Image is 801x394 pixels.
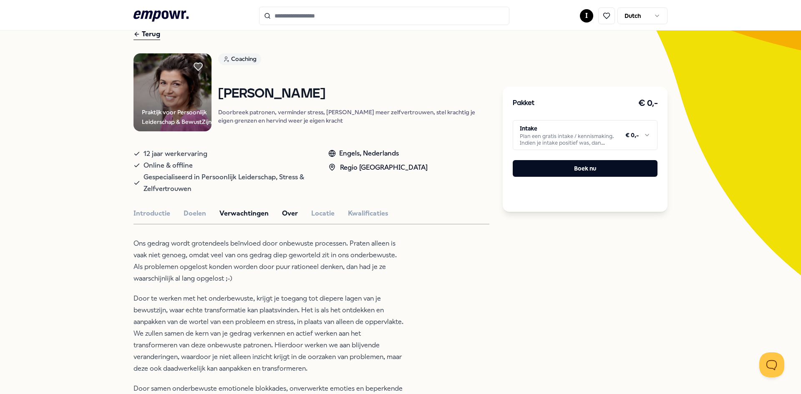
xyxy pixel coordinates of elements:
[513,160,657,177] button: Boek nu
[184,208,206,219] button: Doelen
[311,208,335,219] button: Locatie
[142,108,212,126] div: Praktijk voor Persoonlijk Leiderschap & BewustZijn
[282,208,298,219] button: Over
[759,352,784,377] iframe: Help Scout Beacon - Open
[133,239,397,282] span: Ons gedrag wordt grotendeels beïnvloed door onbewuste processen. Praten alleen is vaak niet genoe...
[133,29,160,40] div: Terug
[218,87,489,101] h1: [PERSON_NAME]
[219,208,269,219] button: Verwachtingen
[218,108,489,125] p: Doorbreek patronen, verminder stress, [PERSON_NAME] meer zelfvertrouwen, stel krachtig je eigen g...
[328,162,428,173] div: Regio [GEOGRAPHIC_DATA]
[133,208,170,219] button: Introductie
[133,53,212,131] img: Product Image
[144,160,193,171] span: Online & offline
[259,7,509,25] input: Search for products, categories or subcategories
[144,148,207,160] span: 12 jaar werkervaring
[133,294,403,372] span: Door te werken met het onderbewuste, krijgt je toegang tot diepere lagen van je bewustzijn, waar ...
[348,208,388,219] button: Kwalificaties
[328,148,428,159] div: Engels, Nederlands
[638,97,658,110] h3: € 0,-
[218,53,261,65] div: Coaching
[144,171,312,195] span: Gespecialiseerd in Persoonlijk Leiderschap, Stress & Zelfvertrouwen
[218,53,489,68] a: Coaching
[513,98,534,109] h3: Pakket
[580,9,593,23] button: I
